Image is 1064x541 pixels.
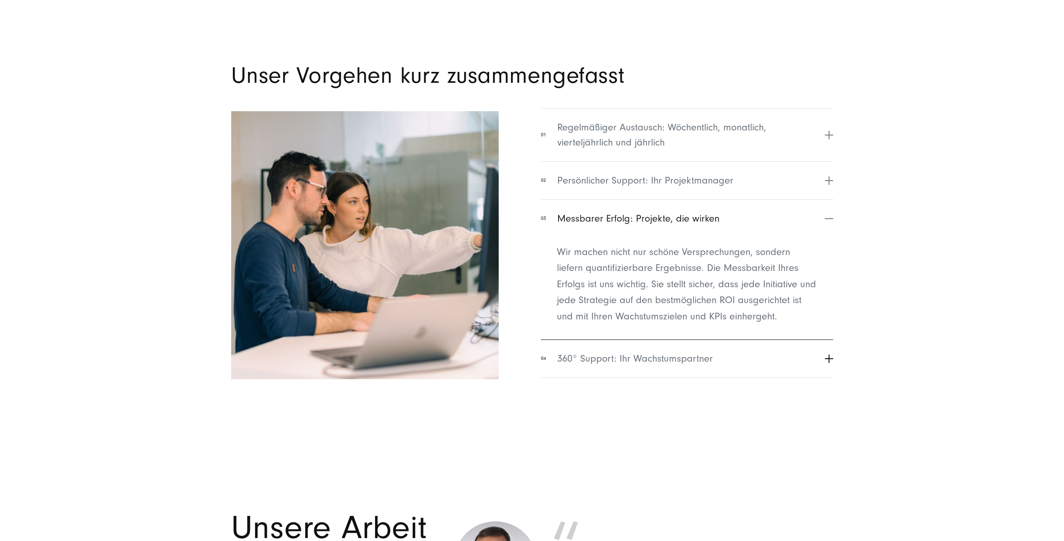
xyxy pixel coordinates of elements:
[557,120,822,150] span: Regelmäßiger Austausch: Wöchentlich, monatlich, vierteljährlich und jährlich
[541,339,833,378] button: 04360° Support: Ihr Wachstumspartner
[541,215,546,222] span: 03
[557,173,733,188] span: Persönlicher Support: Ihr Projektmanager
[541,161,833,199] button: 02Persönlicher Support: Ihr Projektmanager
[541,199,833,237] button: 03Messbarer Erfolg: Projekte, die wirken
[541,131,546,139] span: 01
[541,177,546,184] span: 02
[541,108,833,161] button: 01Regelmäßiger Austausch: Wöchentlich, monatlich, vierteljährlich und jährlich
[557,211,720,226] span: Messbarer Erfolg: Projekte, die wirken
[557,351,713,366] span: 360° Support: Ihr Wachstumspartner
[231,64,833,87] h2: Unser Vorgehen kurz zusammengefasst
[557,244,817,324] p: Wir machen nicht nur schöne Versprechungen, sondern liefern quantifizierbare Ergebnisse. Die Mess...
[231,111,499,379] img: Zwei Personen schauen sich Ergebnisse auf einem Bildschirm an
[541,355,546,362] span: 04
